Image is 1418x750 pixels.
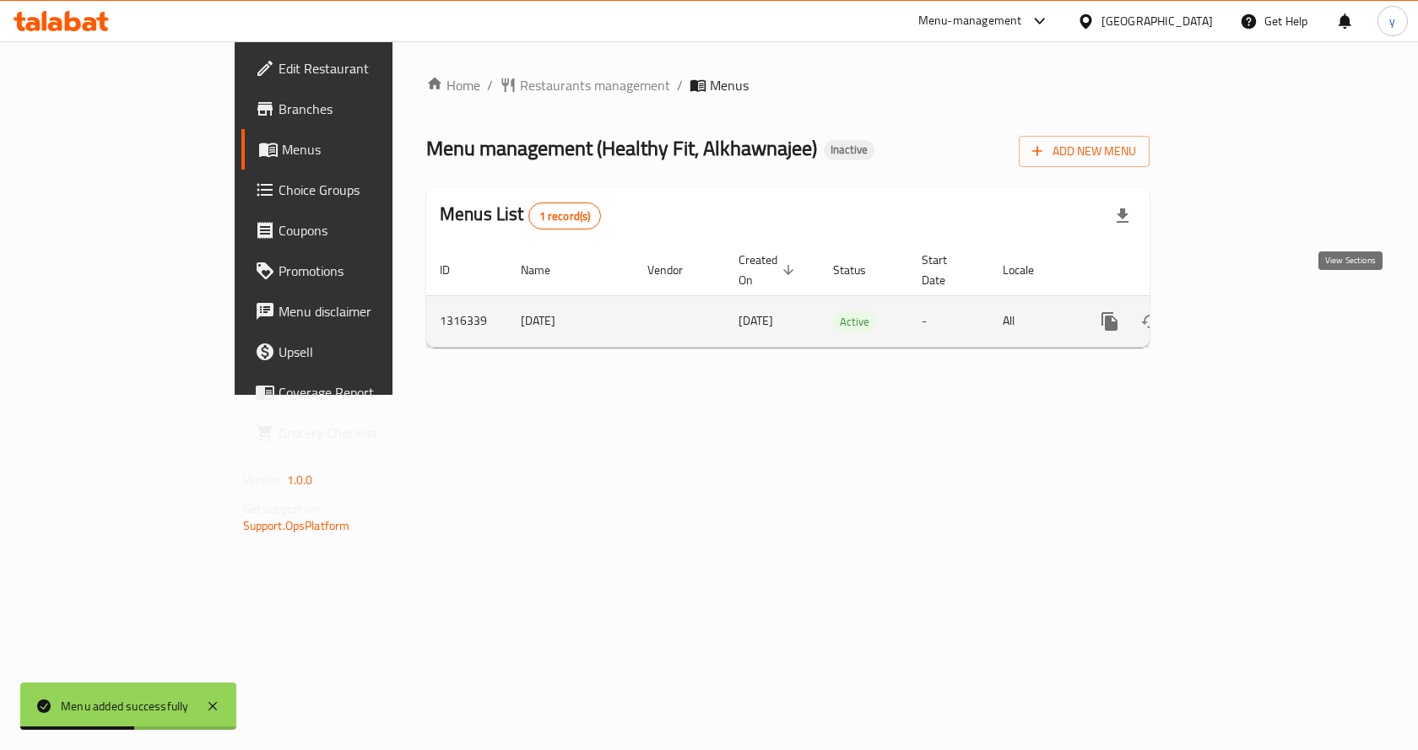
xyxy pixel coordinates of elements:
[1003,260,1056,280] span: Locale
[241,291,472,332] a: Menu disclaimer
[507,295,634,347] td: [DATE]
[989,295,1076,347] td: All
[1076,245,1265,296] th: Actions
[279,261,458,281] span: Promotions
[918,11,1022,31] div: Menu-management
[521,260,572,280] span: Name
[1101,12,1213,30] div: [GEOGRAPHIC_DATA]
[241,89,472,129] a: Branches
[922,250,969,290] span: Start Date
[1389,12,1395,30] span: y
[279,423,458,443] span: Grocery Checklist
[440,260,472,280] span: ID
[279,220,458,240] span: Coupons
[440,202,601,229] h2: Menus List
[426,245,1265,348] table: enhanced table
[287,469,313,491] span: 1.0.0
[279,301,458,321] span: Menu disclaimer
[908,295,989,347] td: -
[487,75,493,95] li: /
[426,75,1150,95] nav: breadcrumb
[279,342,458,362] span: Upsell
[824,143,874,157] span: Inactive
[528,202,602,229] div: Total records count
[241,251,472,291] a: Promotions
[243,515,350,537] a: Support.OpsPlatform
[520,75,670,95] span: Restaurants management
[426,129,817,167] span: Menu management ( Healthy Fit, Alkhawnajee )
[833,260,888,280] span: Status
[833,311,876,332] div: Active
[241,170,472,210] a: Choice Groups
[739,310,773,332] span: [DATE]
[500,75,670,95] a: Restaurants management
[739,250,799,290] span: Created On
[677,75,683,95] li: /
[241,210,472,251] a: Coupons
[243,498,321,520] span: Get support on:
[279,382,458,402] span: Coverage Report
[1102,196,1143,236] div: Export file
[61,697,189,715] div: Menu added successfully
[710,75,749,95] span: Menus
[243,469,284,491] span: Version:
[1019,136,1150,167] button: Add New Menu
[824,140,874,160] div: Inactive
[1032,141,1136,162] span: Add New Menu
[241,129,472,170] a: Menus
[279,58,458,78] span: Edit Restaurant
[1090,301,1130,342] button: more
[282,139,458,159] span: Menus
[241,332,472,372] a: Upsell
[529,208,601,224] span: 1 record(s)
[241,413,472,453] a: Grocery Checklist
[279,180,458,200] span: Choice Groups
[833,312,876,332] span: Active
[241,48,472,89] a: Edit Restaurant
[647,260,705,280] span: Vendor
[241,372,472,413] a: Coverage Report
[279,99,458,119] span: Branches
